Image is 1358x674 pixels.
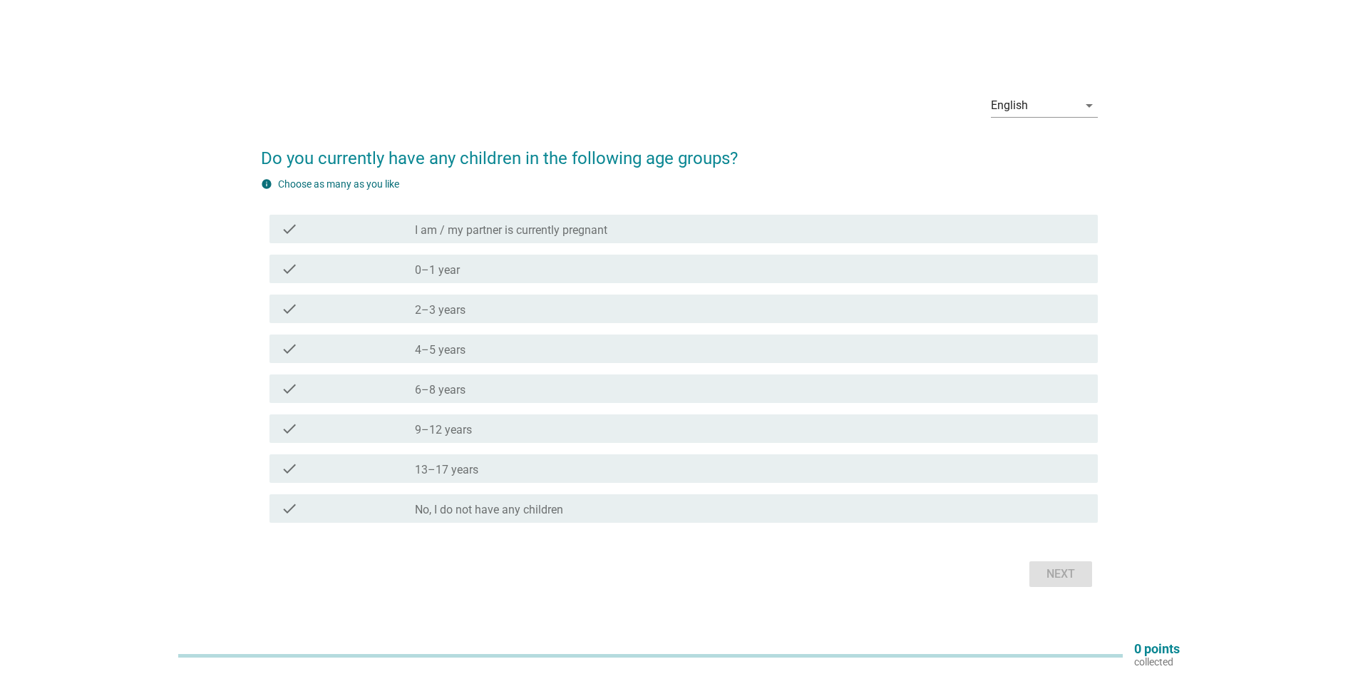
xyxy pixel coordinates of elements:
p: 0 points [1134,643,1180,655]
i: arrow_drop_down [1081,97,1098,114]
i: check [281,260,298,277]
i: check [281,220,298,238]
i: check [281,420,298,437]
label: I am / my partner is currently pregnant [415,223,607,238]
i: check [281,380,298,397]
label: 9–12 years [415,423,472,437]
label: 6–8 years [415,383,465,397]
i: check [281,340,298,357]
i: check [281,500,298,517]
label: 2–3 years [415,303,465,317]
i: check [281,300,298,317]
label: 0–1 year [415,263,460,277]
h2: Do you currently have any children in the following age groups? [261,131,1098,171]
div: English [991,99,1028,112]
label: No, I do not have any children [415,503,563,517]
label: 13–17 years [415,463,478,477]
p: collected [1134,655,1180,668]
i: check [281,460,298,477]
label: 4–5 years [415,343,465,357]
i: info [261,178,272,190]
label: Choose as many as you like [278,178,399,190]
